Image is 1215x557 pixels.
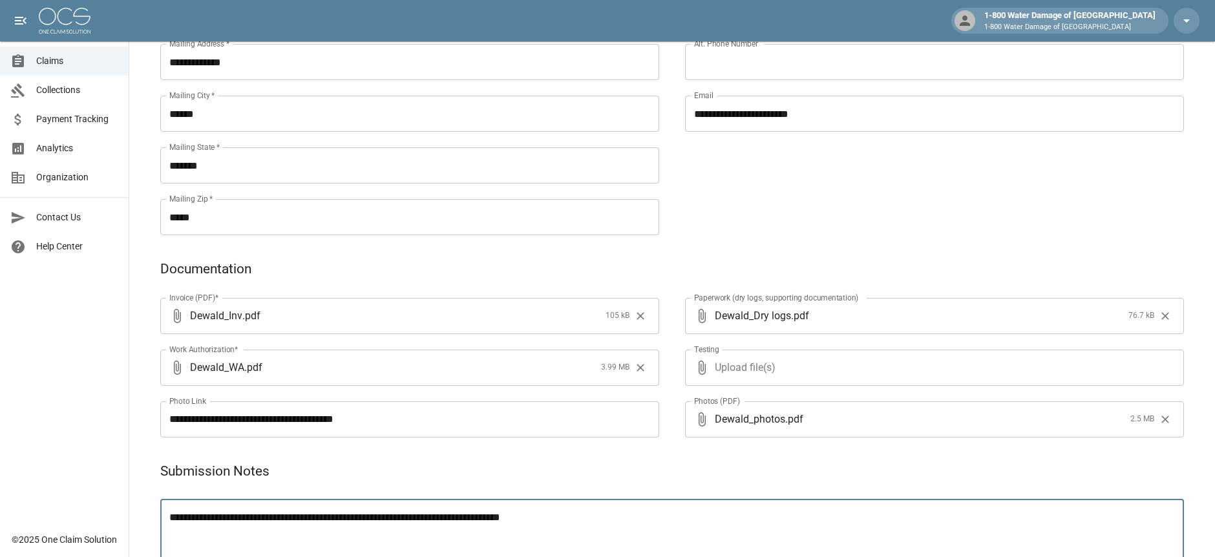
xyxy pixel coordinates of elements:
label: Mailing Address [169,38,229,49]
span: Organization [36,171,118,184]
button: open drawer [8,8,34,34]
label: Invoice (PDF)* [169,292,219,303]
button: Clear [631,358,650,377]
label: Work Authorization* [169,344,238,355]
span: Dewald_Dry logs [715,308,791,323]
button: Clear [1156,410,1175,429]
span: Dewald_Inv [190,308,242,323]
label: Mailing Zip [169,193,213,204]
label: Mailing City [169,90,215,101]
span: 2.5 MB [1130,413,1154,426]
span: Contact Us [36,211,118,224]
img: ocs-logo-white-transparent.png [39,8,90,34]
span: . pdf [791,308,809,323]
span: 105 kB [606,310,629,322]
span: Claims [36,54,118,68]
span: . pdf [244,360,262,375]
label: Mailing State [169,142,220,152]
label: Photos (PDF) [694,395,740,406]
span: Dewald_WA [190,360,244,375]
span: Payment Tracking [36,112,118,126]
label: Testing [694,344,719,355]
span: . pdf [242,308,260,323]
span: Analytics [36,142,118,155]
label: Email [694,90,713,101]
span: Upload file(s) [715,350,1149,386]
div: 1-800 Water Damage of [GEOGRAPHIC_DATA] [979,9,1161,32]
span: 76.7 kB [1128,310,1154,322]
span: Collections [36,83,118,97]
label: Paperwork (dry logs, supporting documentation) [694,292,859,303]
span: . pdf [785,412,803,426]
span: 3.99 MB [601,361,629,374]
span: Dewald_photos [715,412,785,426]
label: Alt. Phone Number [694,38,758,49]
button: Clear [1156,306,1175,326]
button: Clear [631,306,650,326]
p: 1-800 Water Damage of [GEOGRAPHIC_DATA] [984,22,1156,33]
div: © 2025 One Claim Solution [12,533,117,546]
label: Photo Link [169,395,206,406]
span: Help Center [36,240,118,253]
